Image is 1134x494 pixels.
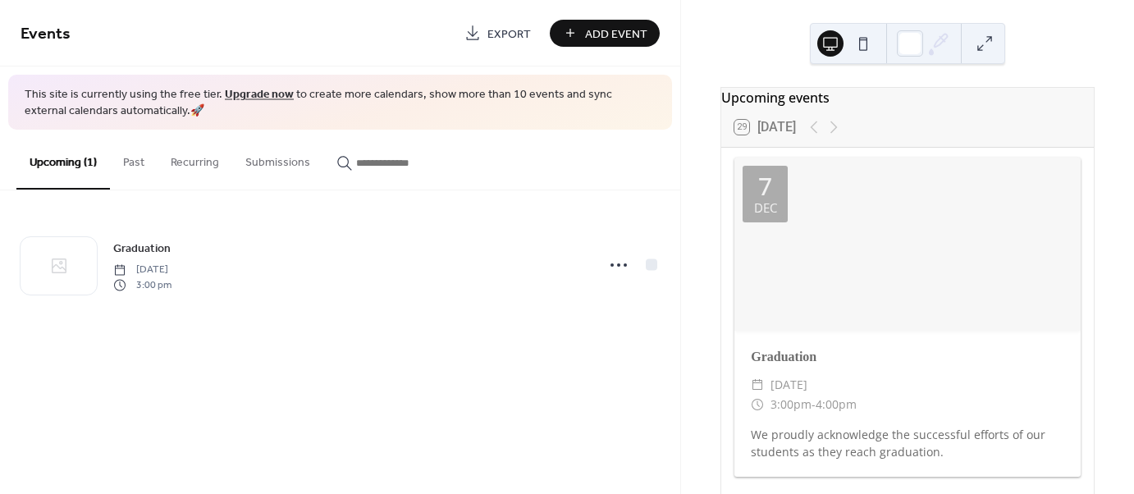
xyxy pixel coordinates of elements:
span: This site is currently using the free tier. to create more calendars, show more than 10 events an... [25,87,656,119]
button: Submissions [232,130,323,188]
div: ​ [751,375,764,395]
span: 4:00pm [816,395,857,414]
button: Past [110,130,158,188]
div: Dec [754,202,777,214]
button: Recurring [158,130,232,188]
div: 7 [758,174,772,199]
button: Upcoming (1) [16,130,110,190]
span: 3:00pm [770,395,812,414]
span: Export [487,25,531,43]
button: Add Event [550,20,660,47]
span: 3:00 pm [113,277,171,292]
div: ​ [751,395,764,414]
span: Events [21,18,71,50]
span: Graduation [113,240,171,258]
span: [DATE] [770,375,807,395]
div: Graduation [734,347,1081,367]
div: Upcoming events [721,88,1094,107]
a: Graduation [113,239,171,258]
a: Export [452,20,543,47]
span: Add Event [585,25,647,43]
a: Upgrade now [225,84,294,106]
span: - [812,395,816,414]
span: [DATE] [113,263,171,277]
div: We proudly acknowledge the successful efforts of our students as they reach graduation. [734,426,1081,460]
